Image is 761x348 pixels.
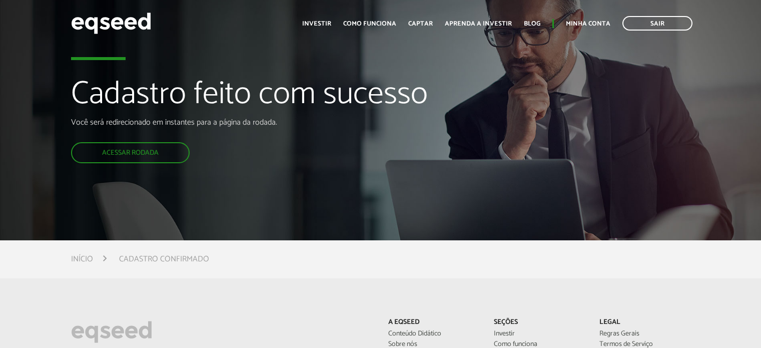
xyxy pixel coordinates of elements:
[71,10,151,37] img: EqSeed
[119,252,209,266] li: Cadastro confirmado
[408,21,433,27] a: Captar
[494,318,584,327] p: Seções
[599,341,690,348] a: Termos de Serviço
[71,118,437,127] p: Você será redirecionado em instantes para a página da rodada.
[445,21,512,27] a: Aprenda a investir
[524,21,540,27] a: Blog
[599,330,690,337] a: Regras Gerais
[388,318,479,327] p: A EqSeed
[71,318,152,345] img: EqSeed Logo
[302,21,331,27] a: Investir
[71,77,437,117] h1: Cadastro feito com sucesso
[343,21,396,27] a: Como funciona
[566,21,610,27] a: Minha conta
[388,330,479,337] a: Conteúdo Didático
[622,16,692,31] a: Sair
[71,255,93,263] a: Início
[494,341,584,348] a: Como funciona
[71,142,190,163] a: Acessar rodada
[599,318,690,327] p: Legal
[494,330,584,337] a: Investir
[388,341,479,348] a: Sobre nós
